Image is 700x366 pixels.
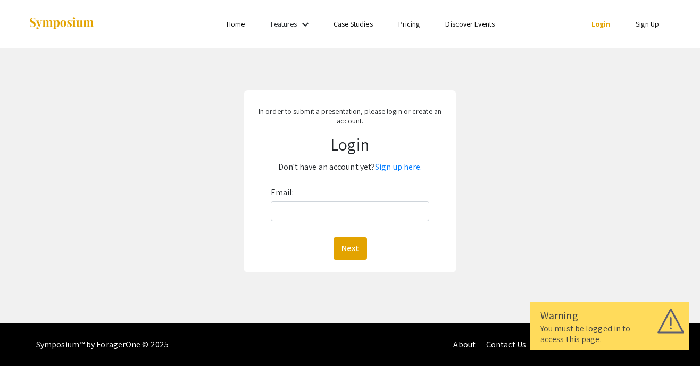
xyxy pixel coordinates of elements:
[540,323,679,345] div: You must be logged in to access this page.
[251,159,449,176] p: Don't have an account yet?
[445,19,495,29] a: Discover Events
[227,19,245,29] a: Home
[299,18,312,31] mat-icon: Expand Features list
[36,323,169,366] div: Symposium™ by ForagerOne © 2025
[251,106,449,126] p: In order to submit a presentation, please login or create an account.
[251,134,449,154] h1: Login
[271,19,297,29] a: Features
[334,19,373,29] a: Case Studies
[28,16,95,31] img: Symposium by ForagerOne
[591,19,611,29] a: Login
[334,237,367,260] button: Next
[375,161,422,172] a: Sign up here.
[271,184,294,201] label: Email:
[486,339,526,350] a: Contact Us
[398,19,420,29] a: Pricing
[540,307,679,323] div: Warning
[636,19,659,29] a: Sign Up
[453,339,476,350] a: About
